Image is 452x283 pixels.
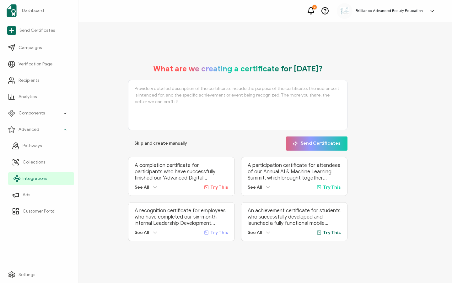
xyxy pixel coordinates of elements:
span: Components [19,110,45,116]
h1: What are we creating a certificate for [DATE]? [153,64,323,74]
span: Pathways [23,143,42,149]
img: sertifier-logomark-colored.svg [7,4,17,17]
a: Verification Page [4,58,74,70]
button: Skip and create manually [128,136,193,151]
span: Ads [23,192,30,198]
span: Try This [210,230,228,235]
span: See All [135,185,149,190]
a: Integrations [8,172,74,185]
span: See All [248,185,262,190]
a: Recipients [4,74,74,87]
span: Collections [23,159,45,165]
button: Send Certificates [286,136,347,151]
span: Try This [323,185,341,190]
span: Analytics [19,94,37,100]
a: Dashboard [4,2,74,19]
span: Verification Page [19,61,52,67]
span: Recipients [19,77,39,84]
span: Send Certificates [19,27,55,34]
span: Settings [19,272,35,278]
span: Try This [323,230,341,235]
img: a2bf8c6c-3aba-43b4-8354-ecfc29676cf6.jpg [340,7,349,15]
a: Collections [8,156,74,169]
p: A participation certificate for attendees of our Annual AI & Machine Learning Summit, which broug... [248,162,341,181]
p: A completion certificate for participants who have successfully finished our ‘Advanced Digital Ma... [135,162,228,181]
span: Skip and create manually [134,141,187,146]
a: Customer Portal [8,205,74,218]
span: Dashboard [22,8,44,14]
a: Campaigns [4,42,74,54]
iframe: Chat Widget [421,253,452,283]
a: Settings [4,269,74,281]
span: See All [248,230,262,235]
p: A recognition certificate for employees who have completed our six-month internal Leadership Deve... [135,208,228,226]
p: An achievement certificate for students who successfully developed and launched a fully functiona... [248,208,341,226]
span: Campaigns [19,45,42,51]
a: Ads [8,189,74,201]
a: Analytics [4,91,74,103]
span: See All [135,230,149,235]
span: Customer Portal [23,208,56,214]
span: Advanced [19,126,39,133]
span: Integrations [23,175,47,182]
h5: Brilliance Advanced Beauty Education [356,8,423,13]
div: 8 [312,5,317,9]
span: Try This [210,185,228,190]
a: Pathways [8,140,74,152]
span: Send Certificates [293,141,341,146]
a: Send Certificates [4,23,74,38]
